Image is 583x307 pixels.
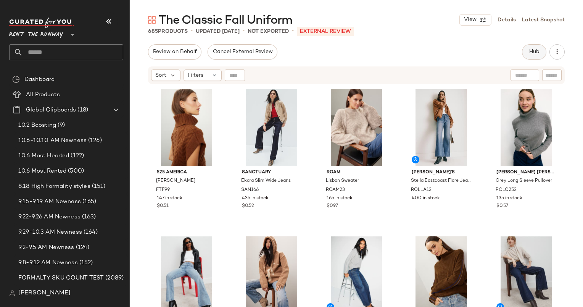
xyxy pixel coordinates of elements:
span: 9.29-10.3 AM Newness [18,228,82,237]
img: ROAM23.jpg [320,89,392,166]
span: FORMALTY SKU COUNT TEST [18,274,104,283]
span: (165) [81,197,97,206]
img: ROLLA12.jpg [406,89,477,166]
span: 10.6 Most Hearted [18,152,69,160]
button: View [459,14,491,26]
span: FTF99 [156,187,170,194]
span: 400 in stock [412,195,440,202]
span: 435 in stock [242,195,269,202]
img: cfy_white_logo.C9jOOHJF.svg [9,18,74,28]
span: Sanctuary [242,169,301,176]
span: Lisbon Sweater [326,178,359,184]
span: $0.51 [157,203,169,210]
p: updated [DATE] [196,27,240,36]
span: 685 [148,29,158,34]
img: SAN166.jpg [236,89,308,166]
span: 9.22-9.26 AM Newness [18,213,81,221]
span: [PERSON_NAME] [156,178,195,184]
span: Hub [529,49,540,55]
span: [PERSON_NAME] [PERSON_NAME] [496,169,556,176]
span: (9) [56,121,65,130]
img: svg%3e [9,290,15,296]
span: (122) [69,152,84,160]
span: 9.2-9.5 AM Newness [18,243,74,252]
div: Products [148,27,188,36]
img: POLO252.jpg [490,89,562,166]
span: • [292,27,294,36]
span: $0.52 [242,203,254,210]
span: All Products [26,90,60,99]
span: View [464,17,477,23]
span: (2089) [104,274,124,283]
span: Ekara Slim Wide Jeans [241,178,291,184]
span: Stella Eastcoast Flare Jeans [411,178,470,184]
button: Hub [522,44,546,60]
span: ROAM [327,169,386,176]
span: 9.15-9.19 AM Newness [18,197,81,206]
img: svg%3e [148,16,156,24]
span: $0.97 [327,203,338,210]
p: Not Exported [248,27,289,36]
span: (163) [81,213,96,221]
span: Sort [155,71,166,79]
span: $0.57 [496,203,508,210]
span: [PERSON_NAME]'s [412,169,471,176]
p: External REVIEW [297,27,354,36]
span: 525 America [157,169,216,176]
span: 135 in stock [496,195,522,202]
span: Review on Behalf [153,49,197,55]
span: 8.18 High Formality styles [18,182,90,191]
span: SAN166 [241,187,259,194]
span: 10.6 Most Rented [18,167,66,176]
span: Cancel External Review [212,49,272,55]
img: svg%3e [12,76,20,83]
span: 9.8-9.12 AM Newness [18,259,78,267]
span: ROAM23 [326,187,345,194]
span: (500) [66,167,84,176]
span: Global Clipboards [26,106,76,115]
span: (164) [82,228,98,237]
button: Cancel External Review [208,44,277,60]
span: (151) [90,182,106,191]
span: POLO252 [496,187,517,194]
span: 10.2 Boosting [18,121,56,130]
span: (18) [76,106,88,115]
span: 10.6-10.10 AM Newness [18,136,87,145]
span: • [243,27,245,36]
span: The Classic Fall Uniform [159,13,292,28]
span: • [191,27,193,36]
span: ROLLA12 [411,187,432,194]
img: FTF99.jpg [151,89,222,166]
span: (152) [78,259,93,267]
span: (124) [74,243,90,252]
a: Latest Snapshot [522,16,565,24]
span: Grey Long Sleeve Pullover [496,178,552,184]
span: 165 in stock [327,195,353,202]
span: Filters [188,71,203,79]
button: Review on Behalf [148,44,201,60]
span: Rent the Runway [9,26,63,40]
span: 147 in stock [157,195,182,202]
span: Dashboard [24,75,55,84]
span: (126) [87,136,102,145]
a: Details [498,16,516,24]
span: [PERSON_NAME] [18,289,71,298]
